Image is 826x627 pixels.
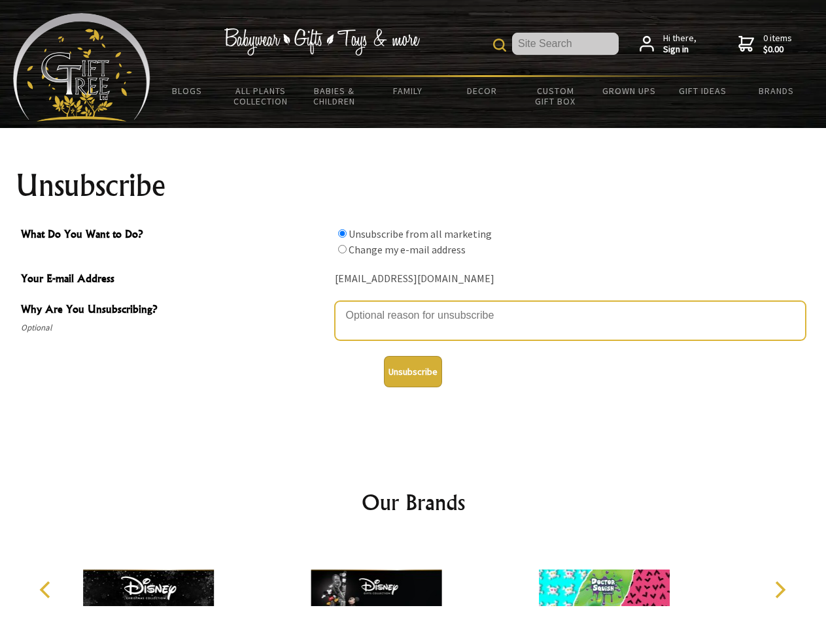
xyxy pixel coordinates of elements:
a: Hi there,Sign in [640,33,697,56]
a: Gift Ideas [666,77,740,104]
textarea: Why Are You Unsubscribing? [335,301,806,340]
a: Babies & Children [298,77,371,115]
h2: Our Brands [26,487,800,518]
input: What Do You Want to Do? [338,229,347,238]
a: Family [371,77,445,104]
div: [EMAIL_ADDRESS][DOMAIN_NAME] [335,269,806,289]
a: Brands [740,77,814,104]
button: Previous [33,575,61,604]
img: product search [493,39,506,52]
span: Optional [21,320,328,336]
a: Decor [445,77,519,104]
strong: Sign in [663,44,697,56]
span: Your E-mail Address [21,270,328,289]
span: Hi there, [663,33,697,56]
a: 0 items$0.00 [738,33,792,56]
span: Why Are You Unsubscribing? [21,301,328,320]
strong: $0.00 [763,44,792,56]
span: 0 items [763,32,792,56]
button: Next [765,575,794,604]
a: BLOGS [150,77,224,104]
label: Change my e-mail address [349,243,466,256]
label: Unsubscribe from all marketing [349,227,492,240]
input: What Do You Want to Do? [338,245,347,253]
span: What Do You Want to Do? [21,226,328,245]
a: Custom Gift Box [519,77,593,115]
a: All Plants Collection [224,77,298,115]
h1: Unsubscribe [16,170,811,201]
img: Babywear - Gifts - Toys & more [224,28,420,56]
input: Site Search [512,33,619,55]
a: Grown Ups [592,77,666,104]
button: Unsubscribe [384,356,442,387]
img: Babyware - Gifts - Toys and more... [13,13,150,121]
